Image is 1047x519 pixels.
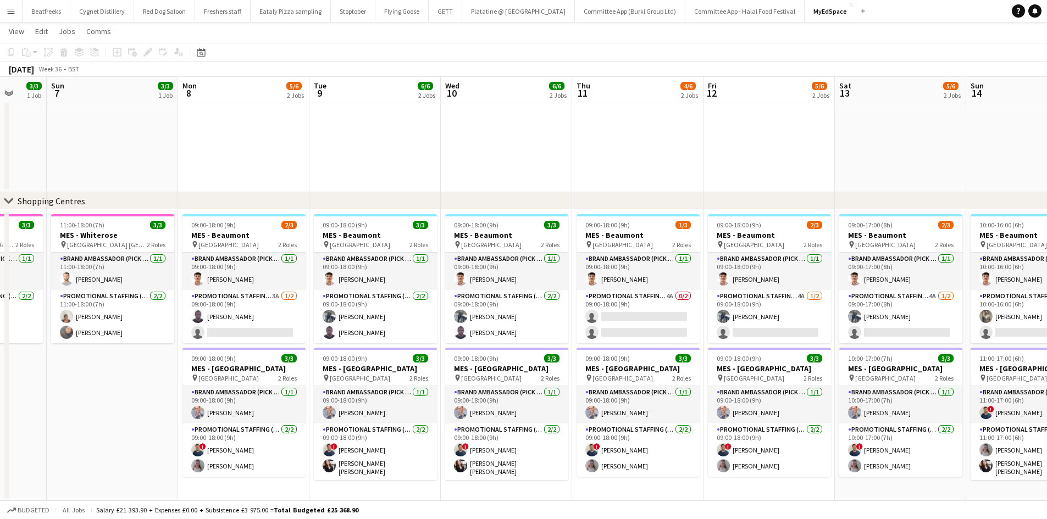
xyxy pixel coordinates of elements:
span: [GEOGRAPHIC_DATA] [724,241,784,249]
span: [GEOGRAPHIC_DATA] [987,374,1047,382]
span: Comms [86,26,111,36]
span: ! [462,443,469,450]
app-card-role: Promotional Staffing (Brand Ambassadors)2/209:00-18:00 (9h)![PERSON_NAME][PERSON_NAME] [708,423,831,477]
app-card-role: Promotional Staffing (Brand Ambassadors)2/209:00-18:00 (9h)![PERSON_NAME][PERSON_NAME] [182,423,306,477]
h3: MES - [GEOGRAPHIC_DATA] [314,364,437,373]
div: 2 Jobs [681,91,698,99]
span: Thu [577,81,590,91]
button: Cygnet Distillery [70,1,134,22]
span: 5/6 [286,82,302,90]
span: Jobs [59,26,75,36]
app-job-card: 10:00-17:00 (7h)3/3MES - [GEOGRAPHIC_DATA] [GEOGRAPHIC_DATA]2 RolesBrand Ambassador (Pick up)1/11... [839,348,962,477]
span: Edit [35,26,48,36]
span: [GEOGRAPHIC_DATA] [461,374,522,382]
app-job-card: 09:00-18:00 (9h)3/3MES - Beaumont [GEOGRAPHIC_DATA]2 RolesBrand Ambassador (Pick up)1/109:00-18:0... [314,214,437,343]
app-job-card: 09:00-18:00 (9h)3/3MES - [GEOGRAPHIC_DATA] [GEOGRAPHIC_DATA]2 RolesBrand Ambassador (Pick up)1/10... [445,348,568,480]
h3: MES - [GEOGRAPHIC_DATA] [708,364,831,373]
span: ! [331,443,337,450]
span: 3/3 [26,82,42,90]
app-card-role: Promotional Staffing (Brand Ambassadors)4A0/209:00-18:00 (9h) [577,290,700,343]
div: 1 Job [158,91,173,99]
app-job-card: 09:00-18:00 (9h)1/3MES - Beaumont [GEOGRAPHIC_DATA]2 RolesBrand Ambassador (Pick up)1/109:00-18:0... [577,214,700,343]
span: 2 Roles [935,374,954,382]
span: [GEOGRAPHIC_DATA] [987,241,1047,249]
app-job-card: 09:00-18:00 (9h)2/3MES - Beaumont [GEOGRAPHIC_DATA]2 RolesBrand Ambassador (Pick up)1/109:00-18:0... [708,214,831,343]
span: 2 Roles [804,374,822,382]
app-job-card: 09:00-18:00 (9h)3/3MES - Beaumont [GEOGRAPHIC_DATA]2 RolesBrand Ambassador (Pick up)1/109:00-18:0... [445,214,568,343]
a: Comms [82,24,115,38]
app-card-role: Promotional Staffing (Brand Ambassadors)2/209:00-18:00 (9h)![PERSON_NAME][PERSON_NAME] [PERSON_NAME] [314,423,437,480]
span: Tue [314,81,326,91]
span: [GEOGRAPHIC_DATA] [855,241,916,249]
h3: MES - Beaumont [577,230,700,240]
div: [DATE] [9,64,34,75]
span: 10:00-17:00 (7h) [848,354,893,362]
span: 10 [444,87,459,99]
app-card-role: Brand Ambassador (Pick up)1/109:00-18:00 (9h)[PERSON_NAME] [577,386,700,423]
button: Budgeted [5,504,51,516]
span: Total Budgeted £25 368.90 [274,506,358,514]
app-card-role: Promotional Staffing (Brand Ambassadors)4A1/209:00-18:00 (9h)[PERSON_NAME] [708,290,831,343]
span: Wed [445,81,459,91]
app-card-role: Brand Ambassador (Pick up)1/109:00-18:00 (9h)[PERSON_NAME] [445,386,568,423]
app-job-card: 09:00-18:00 (9h)3/3MES - [GEOGRAPHIC_DATA] [GEOGRAPHIC_DATA]2 RolesBrand Ambassador (Pick up)1/10... [314,348,437,480]
div: 2 Jobs [418,91,435,99]
span: 09:00-18:00 (9h) [585,354,630,362]
span: 2 Roles [935,241,954,249]
span: ! [725,443,732,450]
span: ! [200,443,206,450]
button: Stoptober [331,1,375,22]
span: [GEOGRAPHIC_DATA] [330,241,390,249]
div: 1 Job [27,91,41,99]
a: View [4,24,29,38]
span: 10:00-16:00 (6h) [979,221,1024,229]
span: Week 36 [36,65,64,73]
span: 2 Roles [672,241,691,249]
span: 3/3 [544,221,559,229]
app-card-role: Brand Ambassador (Pick up)1/109:00-18:00 (9h)[PERSON_NAME] [445,253,568,290]
div: 09:00-18:00 (9h)3/3MES - [GEOGRAPHIC_DATA] [GEOGRAPHIC_DATA]2 RolesBrand Ambassador (Pick up)1/10... [577,348,700,477]
app-card-role: Promotional Staffing (Brand Ambassadors)2/210:00-17:00 (7h)![PERSON_NAME][PERSON_NAME] [839,423,962,477]
span: Mon [182,81,197,91]
h3: MES - Beaumont [445,230,568,240]
span: 3/3 [938,354,954,362]
span: 09:00-18:00 (9h) [585,221,630,229]
div: 2 Jobs [550,91,567,99]
span: 2/3 [807,221,822,229]
span: 2 Roles [541,241,559,249]
h3: MES - Whiterose [51,230,174,240]
span: ! [594,443,600,450]
button: Platatine @ [GEOGRAPHIC_DATA] [462,1,575,22]
h3: MES - [GEOGRAPHIC_DATA] [182,364,306,373]
div: 09:00-17:00 (8h)2/3MES - Beaumont [GEOGRAPHIC_DATA]2 RolesBrand Ambassador (Pick up)1/109:00-17:0... [839,214,962,343]
span: 12 [706,87,717,99]
app-card-role: Promotional Staffing (Brand Ambassadors)2/209:00-18:00 (9h)![PERSON_NAME][PERSON_NAME] [PERSON_NAME] [445,423,568,480]
span: Sun [971,81,984,91]
div: 2 Jobs [944,91,961,99]
span: 9 [312,87,326,99]
app-card-role: Brand Ambassador (Pick up)1/109:00-17:00 (8h)[PERSON_NAME] [839,253,962,290]
span: 2 Roles [147,241,165,249]
span: 3/3 [158,82,173,90]
app-job-card: 09:00-18:00 (9h)3/3MES - [GEOGRAPHIC_DATA] [GEOGRAPHIC_DATA]2 RolesBrand Ambassador (Pick up)1/10... [182,348,306,477]
span: 2 Roles [278,241,297,249]
span: 3/3 [281,354,297,362]
span: 2 Roles [278,374,297,382]
app-card-role: Brand Ambassador (Pick up)1/111:00-18:00 (7h)[PERSON_NAME] [51,253,174,290]
app-card-role: Brand Ambassador (Pick up)1/110:00-17:00 (7h)[PERSON_NAME] [839,386,962,423]
div: 11:00-18:00 (7h)3/3MES - Whiterose [GEOGRAPHIC_DATA] [GEOGRAPHIC_DATA]2 RolesBrand Ambassador (Pi... [51,214,174,343]
span: 2 Roles [541,374,559,382]
span: 6/6 [549,82,564,90]
button: Red Dog Saloon [134,1,195,22]
span: 2 Roles [15,241,34,249]
span: 2 Roles [409,241,428,249]
span: 09:00-18:00 (9h) [717,354,761,362]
